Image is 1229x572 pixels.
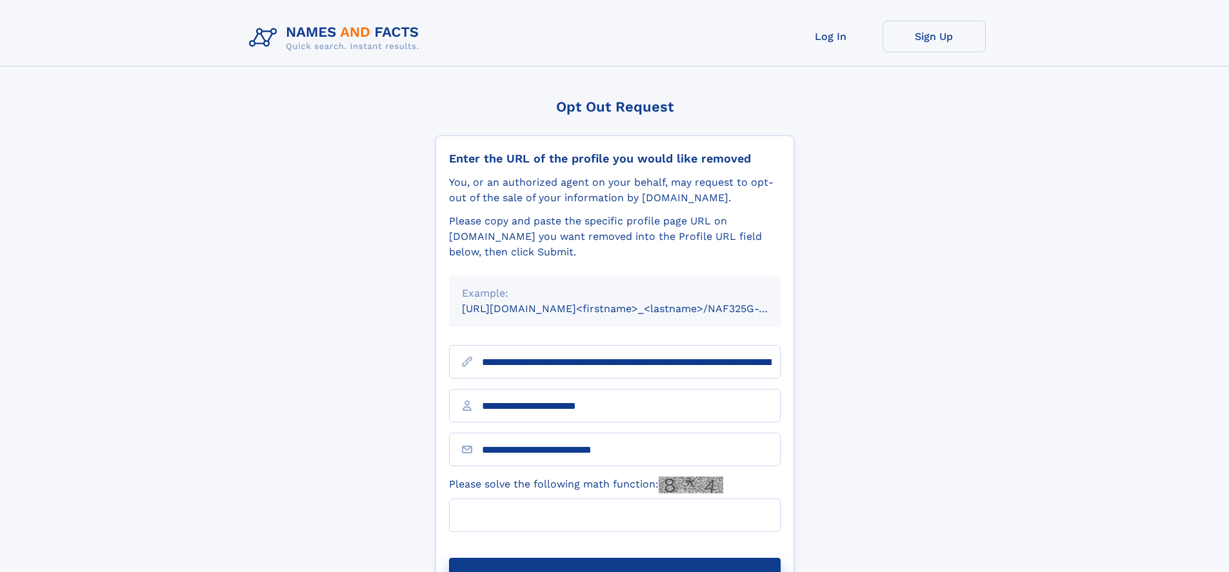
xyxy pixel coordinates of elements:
small: [URL][DOMAIN_NAME]<firstname>_<lastname>/NAF325G-xxxxxxxx [462,302,805,315]
div: Enter the URL of the profile you would like removed [449,152,781,166]
div: Opt Out Request [435,99,794,115]
label: Please solve the following math function: [449,477,723,493]
a: Sign Up [883,21,986,52]
img: Logo Names and Facts [244,21,430,55]
div: You, or an authorized agent on your behalf, may request to opt-out of the sale of your informatio... [449,175,781,206]
div: Example: [462,286,768,301]
a: Log In [779,21,883,52]
div: Please copy and paste the specific profile page URL on [DOMAIN_NAME] you want removed into the Pr... [449,213,781,260]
